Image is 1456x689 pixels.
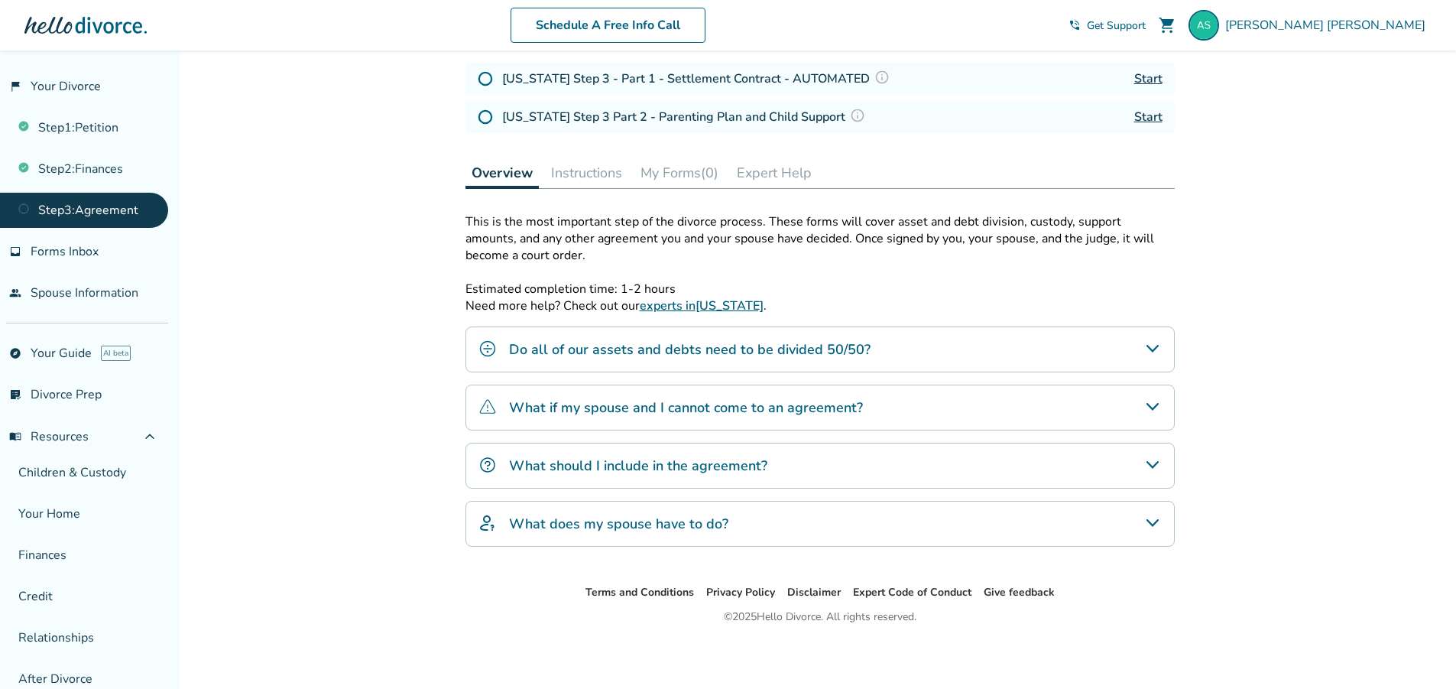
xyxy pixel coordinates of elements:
img: What does my spouse have to do? [478,514,497,532]
span: shopping_cart [1158,16,1176,34]
button: My Forms(0) [634,158,725,188]
h4: What if my spouse and I cannot come to an agreement? [509,398,863,418]
img: Not Started [478,109,493,125]
img: Do all of our assets and debts need to be divided 50/50? [478,340,497,358]
div: What should I include in the agreement? [465,443,1175,489]
li: Give feedback [984,583,1055,602]
h4: What does my spouse have to do? [509,514,728,534]
span: people [9,287,21,299]
img: taskstrecker@aol.com [1188,10,1219,41]
button: Overview [465,158,539,189]
li: Disclaimer [787,583,841,602]
span: menu_book [9,431,21,443]
span: explore [9,347,21,359]
a: Expert Code of Conduct [853,585,971,600]
span: list_alt_check [9,388,21,401]
a: Terms and Conditions [585,585,694,600]
img: Question Mark [850,108,865,123]
div: What does my spouse have to do? [465,501,1175,547]
a: phone_in_talkGet Support [1068,18,1146,33]
span: Get Support [1087,18,1146,33]
span: Forms Inbox [31,243,99,260]
button: Expert Help [731,158,818,188]
img: What should I include in the agreement? [478,456,497,474]
img: Question Mark [874,70,890,85]
h4: [US_STATE] Step 3 - Part 1 - Settlement Contract - AUTOMATED [502,69,894,89]
div: © 2025 Hello Divorce. All rights reserved. [724,608,916,626]
span: [PERSON_NAME] [PERSON_NAME] [1225,17,1432,34]
a: Start [1134,70,1163,87]
p: Estimated completion time: 1-2 hours [465,264,1175,297]
p: Need more help? Check out our . [465,297,1175,314]
h4: What should I include in the agreement? [509,456,767,476]
a: Privacy Policy [706,585,775,600]
span: inbox [9,245,21,258]
img: What if my spouse and I cannot come to an agreement? [478,398,497,416]
img: Not Started [478,71,493,86]
span: flag_2 [9,80,21,93]
a: experts in[US_STATE] [640,297,764,314]
h4: Do all of our assets and debts need to be divided 50/50? [509,340,871,359]
span: expand_less [141,427,159,446]
a: Schedule A Free Info Call [511,8,705,43]
button: Instructions [545,158,628,188]
h4: [US_STATE] Step 3 Part 2 - Parenting Plan and Child Support [502,107,870,127]
div: What if my spouse and I cannot come to an agreement? [465,385,1175,431]
a: Start [1134,109,1163,125]
p: This is the most important step of the divorce process. These forms will cover asset and debt div... [465,213,1175,264]
span: Resources [9,428,89,445]
div: Do all of our assets and debts need to be divided 50/50? [465,327,1175,372]
span: phone_in_talk [1068,19,1081,31]
span: AI beta [101,346,131,361]
iframe: Chat Widget [1380,616,1456,689]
